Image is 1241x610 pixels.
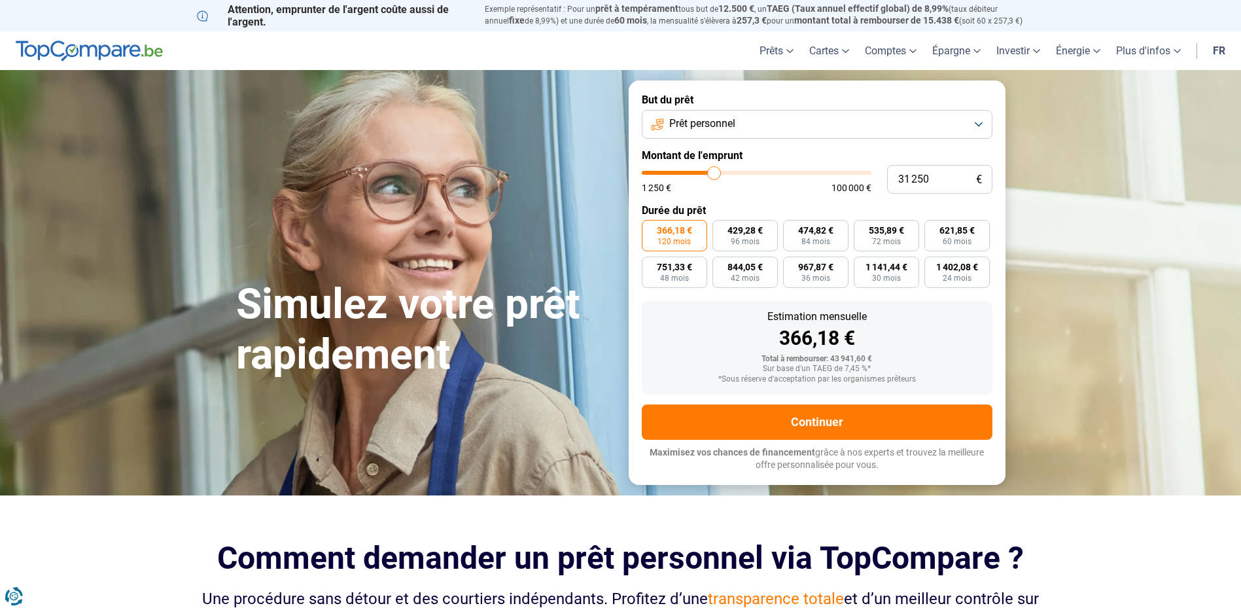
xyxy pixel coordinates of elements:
[642,204,992,217] label: Durée du prêt
[943,274,971,282] span: 24 mois
[657,226,692,235] span: 366,18 €
[798,226,833,235] span: 474,82 €
[752,31,801,70] a: Prêts
[652,329,982,348] div: 366,18 €
[614,15,647,26] span: 60 mois
[801,31,857,70] a: Cartes
[1048,31,1108,70] a: Énergie
[642,404,992,440] button: Continuer
[652,375,982,384] div: *Sous réserve d'acceptation par les organismes prêteurs
[657,238,691,245] span: 120 mois
[727,262,763,272] span: 844,05 €
[737,15,767,26] span: 257,3 €
[669,117,735,131] span: Prêt personnel
[657,262,692,272] span: 751,33 €
[727,226,763,235] span: 429,28 €
[865,262,907,272] span: 1 141,44 €
[976,174,982,185] span: €
[872,274,901,282] span: 30 mois
[718,3,754,14] span: 12.500 €
[767,3,949,14] span: TAEG (Taux annuel effectif global) de 8,99%
[652,365,982,374] div: Sur base d'un TAEG de 7,45 %*
[936,262,978,272] span: 1 402,08 €
[1205,31,1233,70] a: fr
[1108,31,1189,70] a: Plus d'infos
[236,279,613,380] h1: Simulez votre prêt rapidement
[652,312,982,322] div: Estimation mensuelle
[939,226,975,235] span: 621,85 €
[924,31,988,70] a: Épargne
[801,274,830,282] span: 36 mois
[509,15,525,26] span: fixe
[801,238,830,245] span: 84 mois
[197,540,1045,576] h2: Comment demander un prêt personnel via TopCompare ?
[595,3,678,14] span: prêt à tempérament
[869,226,904,235] span: 535,89 €
[872,238,901,245] span: 72 mois
[731,274,760,282] span: 42 mois
[642,183,671,192] span: 1 250 €
[485,3,1045,27] p: Exemple représentatif : Pour un tous but de , un (taux débiteur annuel de 8,99%) et une durée de ...
[650,447,815,457] span: Maximisez vos chances de financement
[831,183,871,192] span: 100 000 €
[197,3,469,28] p: Attention, emprunter de l'argent coûte aussi de l'argent.
[642,446,992,472] p: grâce à nos experts et trouvez la meilleure offre personnalisée pour vous.
[642,110,992,139] button: Prêt personnel
[708,590,844,608] span: transparence totale
[642,149,992,162] label: Montant de l'emprunt
[642,94,992,106] label: But du prêt
[988,31,1048,70] a: Investir
[794,15,959,26] span: montant total à rembourser de 15.438 €
[16,41,163,62] img: TopCompare
[943,238,971,245] span: 60 mois
[798,262,833,272] span: 967,87 €
[652,355,982,364] div: Total à rembourser: 43 941,60 €
[731,238,760,245] span: 96 mois
[857,31,924,70] a: Comptes
[660,274,689,282] span: 48 mois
